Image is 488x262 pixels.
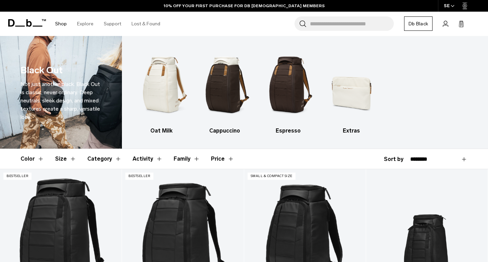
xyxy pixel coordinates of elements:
[262,46,314,123] img: Db
[21,63,63,77] h1: Black Out
[164,3,325,9] a: 10% OFF YOUR FIRST PURCHASE FOR DB [DEMOGRAPHIC_DATA] MEMBERS
[136,127,187,135] h3: Oat Milk
[55,149,76,169] button: Toggle Filter
[87,149,122,169] button: Toggle Filter
[326,46,377,123] img: Db
[21,80,101,121] p: Not just another black. Black Out is classic, never ordinary. Deep neutrals, sleek design, and mi...
[125,173,153,180] p: Bestseller
[326,46,377,135] li: 4 / 4
[174,149,200,169] button: Toggle Filter
[326,46,377,135] a: Db Extras
[262,127,314,135] h3: Espresso
[199,46,250,123] img: Db
[104,12,121,36] a: Support
[77,12,93,36] a: Explore
[326,127,377,135] h3: Extras
[132,12,160,36] a: Lost & Found
[199,127,250,135] h3: Cappuccino
[211,149,234,169] button: Toggle Price
[262,46,314,135] li: 3 / 4
[136,46,187,135] a: Db Oat Milk
[21,149,44,169] button: Toggle Filter
[50,12,165,36] nav: Main Navigation
[55,12,67,36] a: Shop
[3,173,32,180] p: Bestseller
[248,173,296,180] p: Small & Compact Size
[199,46,250,135] a: Db Cappuccino
[136,46,187,135] li: 1 / 4
[136,46,187,123] img: Db
[404,16,433,31] a: Db Black
[199,46,250,135] li: 2 / 4
[133,149,163,169] button: Toggle Filter
[262,46,314,135] a: Db Espresso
